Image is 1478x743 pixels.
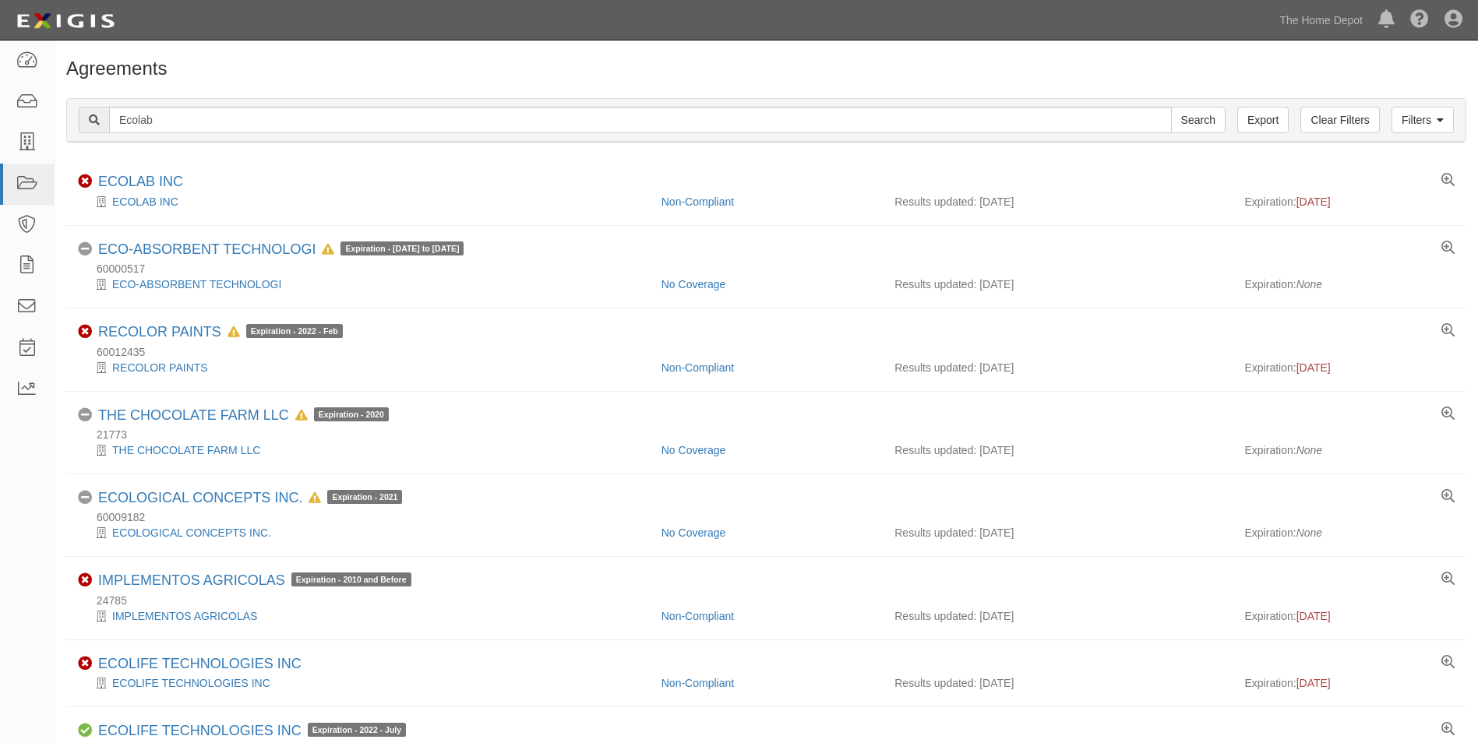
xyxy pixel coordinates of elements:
[78,491,92,505] i: No Coverage
[98,324,343,341] div: RECOLOR PAINTS
[98,490,402,507] div: ECOLOGICAL CONCEPTS INC.
[894,194,1221,210] div: Results updated: [DATE]
[78,276,650,292] div: ECO-ABSORBENT TECHNOLOGI
[661,526,726,539] a: No Coverage
[1171,107,1226,133] input: Search
[78,261,1466,276] div: 60000517
[98,656,302,673] div: ECOLIFE TECHNOLOGIES INC
[1244,360,1454,375] div: Expiration:
[78,194,650,210] div: ECOLAB INC
[1441,723,1455,737] a: View results summary
[98,490,302,505] a: ECOLOGICAL CONCEPTS INC.
[78,242,92,256] i: No Coverage
[314,407,389,421] span: Expiration - 2020
[1237,107,1289,133] a: Export
[1441,174,1455,188] a: View results summary
[78,675,650,691] div: ECOLIFE TECHNOLOGIES INC
[340,241,464,255] span: Expiration - [DATE] to [DATE]
[78,174,92,188] i: Non-Compliant
[1296,444,1322,456] em: None
[78,657,92,671] i: Non-Compliant
[308,723,406,737] span: Expiration - 2022 - July
[309,493,321,504] i: In Default since 10/26/2023
[98,407,389,424] div: THE CHOCOLATE FARM LLC
[661,278,726,291] a: No Coverage
[98,572,285,588] a: IMPLEMENTOS AGRICOLAS
[98,241,316,257] a: ECO-ABSORBENT TECHNOLOGI
[78,573,92,587] i: Non-Compliant
[1244,525,1454,541] div: Expiration:
[1441,407,1455,421] a: View results summary
[1441,572,1455,586] a: View results summary
[78,593,1466,608] div: 24785
[1244,675,1454,691] div: Expiration:
[1300,107,1379,133] a: Clear Filters
[112,444,260,456] a: THE CHOCOLATE FARM LLC
[98,324,221,340] a: RECOLOR PAINTS
[894,608,1221,624] div: Results updated: [DATE]
[78,360,650,375] div: RECOLOR PAINTS
[661,677,734,689] a: Non-Compliant
[1272,5,1370,36] a: The Home Depot
[66,58,1466,79] h1: Agreements
[661,195,734,208] a: Non-Compliant
[327,490,402,504] span: Expiration - 2021
[98,407,289,423] a: THE CHOCOLATE FARM LLC
[894,442,1221,458] div: Results updated: [DATE]
[112,278,281,291] a: ECO-ABSORBENT TECHNOLOGI
[1296,361,1331,374] span: [DATE]
[78,344,1466,360] div: 60012435
[78,427,1466,442] div: 21773
[1244,442,1454,458] div: Expiration:
[291,572,411,586] span: Expiration - 2010 and Before
[322,245,334,255] i: In Default since 11/20/2023
[78,509,1466,525] div: 60009182
[98,241,464,259] div: ECO-ABSORBENT TECHNOLOGI
[1296,526,1322,539] em: None
[109,107,1172,133] input: Search
[661,361,734,374] a: Non-Compliant
[78,325,92,339] i: Non-Compliant
[78,442,650,458] div: THE CHOCOLATE FARM LLC
[78,608,650,624] div: IMPLEMENTOS AGRICOLAS
[98,723,406,740] div: ECOLIFE TECHNOLOGIES INC
[1296,610,1331,622] span: [DATE]
[12,7,119,35] img: logo-5460c22ac91f19d4615b14bd174203de0afe785f0fc80cf4dbbc73dc1793850b.png
[1410,11,1429,30] i: Help Center - Complianz
[112,361,208,374] a: RECOLOR PAINTS
[1441,241,1455,255] a: View results summary
[78,525,650,541] div: ECOLOGICAL CONCEPTS INC.
[112,610,257,622] a: IMPLEMENTOS AGRICOLAS
[1441,490,1455,504] a: View results summary
[894,525,1221,541] div: Results updated: [DATE]
[228,327,240,338] i: In Default since 02/22/2024
[98,174,183,191] div: ECOLAB INC
[894,276,1221,292] div: Results updated: [DATE]
[98,723,302,738] a: ECOLIFE TECHNOLOGIES INC
[1296,677,1331,689] span: [DATE]
[112,677,270,689] a: ECOLIFE TECHNOLOGIES INC
[78,724,92,738] i: Compliant
[295,410,308,421] i: In Default since 10/26/2023
[894,675,1221,691] div: Results updated: [DATE]
[98,656,302,671] a: ECOLIFE TECHNOLOGIES INC
[98,174,183,189] a: ECOLAB INC
[1244,276,1454,292] div: Expiration:
[112,195,178,208] a: ECOLAB INC
[1244,608,1454,624] div: Expiration:
[1392,107,1454,133] a: Filters
[894,360,1221,375] div: Results updated: [DATE]
[661,444,726,456] a: No Coverage
[661,610,734,622] a: Non-Compliant
[78,408,92,422] i: No Coverage
[1441,656,1455,670] a: View results summary
[1296,278,1322,291] em: None
[1296,195,1331,208] span: [DATE]
[112,526,271,539] a: ECOLOGICAL CONCEPTS INC.
[1441,324,1455,338] a: View results summary
[1244,194,1454,210] div: Expiration:
[246,324,343,338] span: Expiration - 2022 - Feb
[98,572,411,590] div: IMPLEMENTOS AGRICOLAS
